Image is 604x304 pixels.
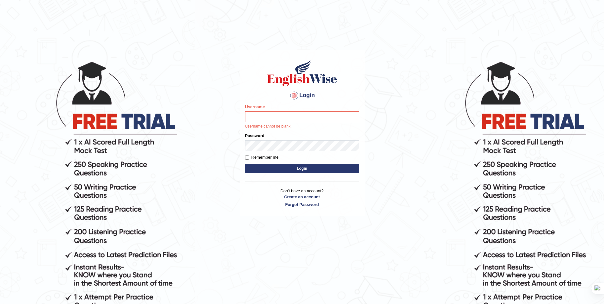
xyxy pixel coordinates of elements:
[245,154,279,161] label: Remember me
[245,133,264,139] label: Password
[245,194,359,200] a: Create an account
[245,90,359,101] h4: Login
[245,164,359,173] button: Login
[245,202,359,208] a: Forgot Password
[245,155,249,160] input: Remember me
[245,124,359,129] p: Username cannot be blank.
[266,59,338,87] img: Logo of English Wise sign in for intelligent practice with AI
[245,188,359,208] p: Don't have an account?
[245,104,265,110] label: Username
